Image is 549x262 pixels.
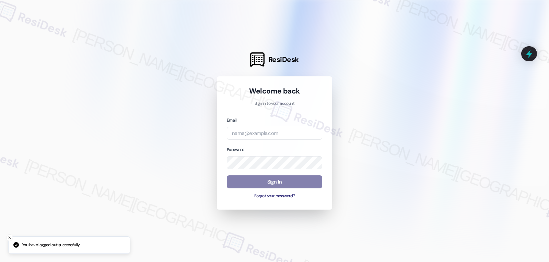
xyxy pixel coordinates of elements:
[227,101,322,107] p: Sign in to your account
[250,52,265,67] img: ResiDesk Logo
[227,147,244,152] label: Password
[227,86,322,96] h1: Welcome back
[268,55,299,64] span: ResiDesk
[227,175,322,189] button: Sign In
[6,234,13,241] button: Close toast
[227,193,322,199] button: Forgot your password?
[227,117,236,123] label: Email
[22,242,80,248] p: You have logged out successfully
[227,127,322,140] input: name@example.com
